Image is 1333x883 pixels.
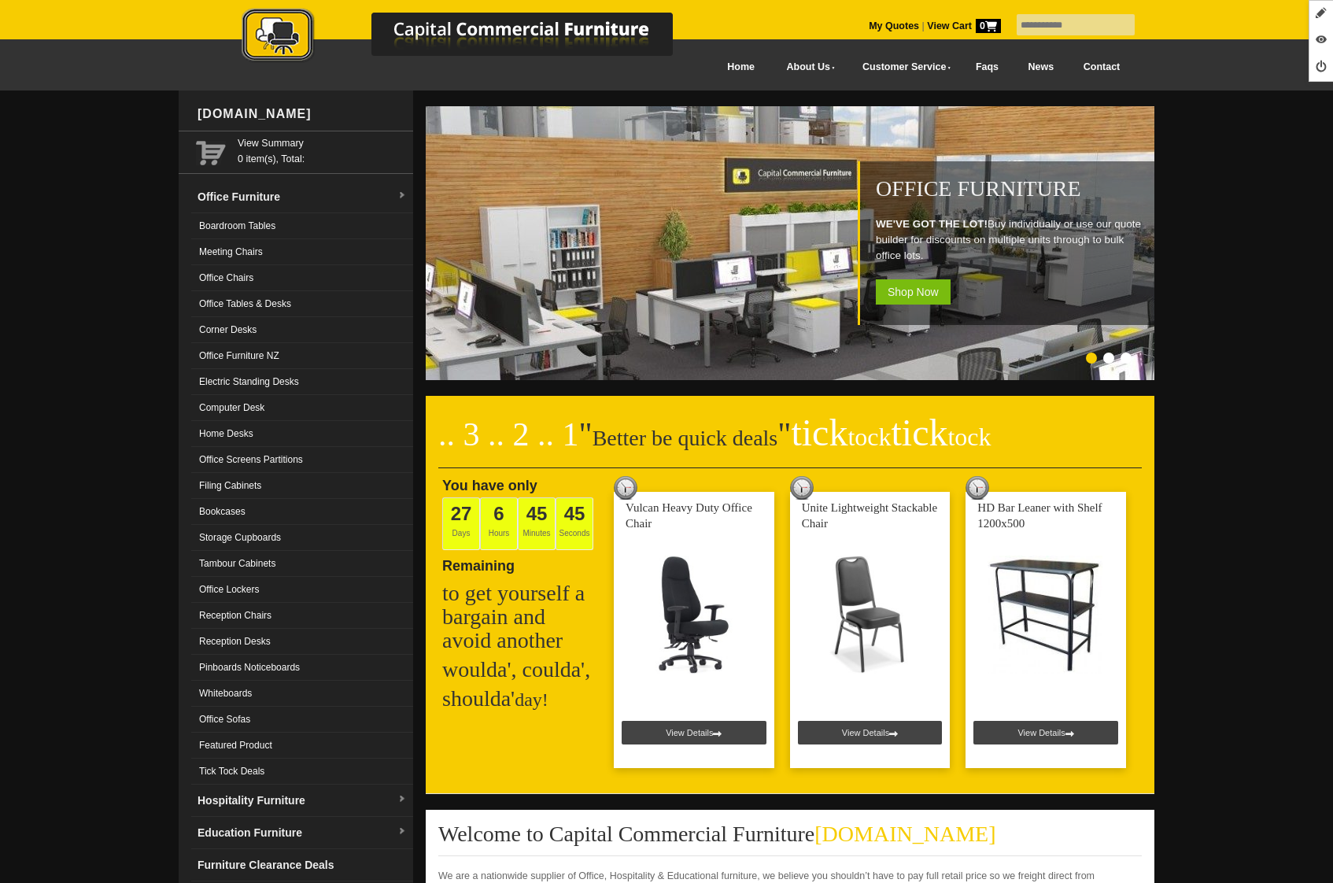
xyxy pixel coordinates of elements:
[876,216,1147,264] p: Buy individually or use our quote builder for discounts on multiple units through to bulk office ...
[876,218,988,230] strong: WE'VE GOT THE LOT!
[925,20,1001,31] a: View Cart0
[191,447,413,473] a: Office Screens Partitions
[397,191,407,201] img: dropdown
[927,20,1001,31] strong: View Cart
[442,658,600,682] h2: woulda', coulda',
[191,681,413,707] a: Whiteboards
[493,503,504,524] span: 6
[191,213,413,239] a: Boardroom Tables
[191,817,413,849] a: Education Furnituredropdown
[579,416,593,453] span: "
[426,371,1158,382] a: Office Furniture WE'VE GOT THE LOT!Buy individually or use our quote builder for discounts on mul...
[869,20,919,31] a: My Quotes
[426,106,1158,380] img: Office Furniture
[191,499,413,525] a: Bookcases
[791,412,991,453] span: tick tick
[191,525,413,551] a: Storage Cupboards
[191,317,413,343] a: Corner Desks
[191,551,413,577] a: Tambour Cabinets
[564,503,585,524] span: 45
[480,497,518,550] span: Hours
[397,795,407,804] img: dropdown
[814,822,995,846] span: [DOMAIN_NAME]
[438,822,1142,856] h2: Welcome to Capital Commercial Furniture
[191,291,413,317] a: Office Tables & Desks
[191,369,413,395] a: Electric Standing Desks
[976,19,1001,33] span: 0
[777,416,991,453] span: "
[1103,353,1114,364] li: Page dot 2
[876,279,951,305] span: Shop Now
[442,687,600,711] h2: shoulda'
[238,135,407,151] a: View Summary
[451,503,472,524] span: 27
[947,423,991,451] span: tock
[191,265,413,291] a: Office Chairs
[526,503,548,524] span: 45
[845,50,961,85] a: Customer Service
[1014,50,1069,85] a: News
[191,91,413,138] div: [DOMAIN_NAME]
[191,629,413,655] a: Reception Desks
[770,50,845,85] a: About Us
[191,395,413,421] a: Computer Desk
[442,552,515,574] span: Remaining
[191,759,413,785] a: Tick Tock Deals
[191,239,413,265] a: Meeting Chairs
[198,8,749,70] a: Capital Commercial Furniture Logo
[191,707,413,733] a: Office Sofas
[1069,50,1135,85] a: Contact
[556,497,593,550] span: Seconds
[518,497,556,550] span: Minutes
[961,50,1014,85] a: Faqs
[191,785,413,817] a: Hospitality Furnituredropdown
[1086,353,1097,364] li: Page dot 1
[191,473,413,499] a: Filing Cabinets
[438,416,579,453] span: .. 3 .. 2 .. 1
[442,478,537,493] span: You have only
[876,177,1147,201] h1: Office Furniture
[442,497,480,550] span: Days
[1121,353,1132,364] li: Page dot 3
[191,733,413,759] a: Featured Product
[966,476,989,500] img: tick tock deal clock
[198,8,749,65] img: Capital Commercial Furniture Logo
[397,827,407,837] img: dropdown
[191,421,413,447] a: Home Desks
[614,476,637,500] img: tick tock deal clock
[191,577,413,603] a: Office Lockers
[191,343,413,369] a: Office Furniture NZ
[438,421,1142,468] h2: Better be quick deals
[191,603,413,629] a: Reception Chairs
[191,849,413,881] a: Furniture Clearance Deals
[790,476,814,500] img: tick tock deal clock
[191,181,413,213] a: Office Furnituredropdown
[847,423,891,451] span: tock
[442,582,600,652] h2: to get yourself a bargain and avoid another
[515,689,548,710] span: day!
[238,135,407,164] span: 0 item(s), Total:
[191,655,413,681] a: Pinboards Noticeboards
